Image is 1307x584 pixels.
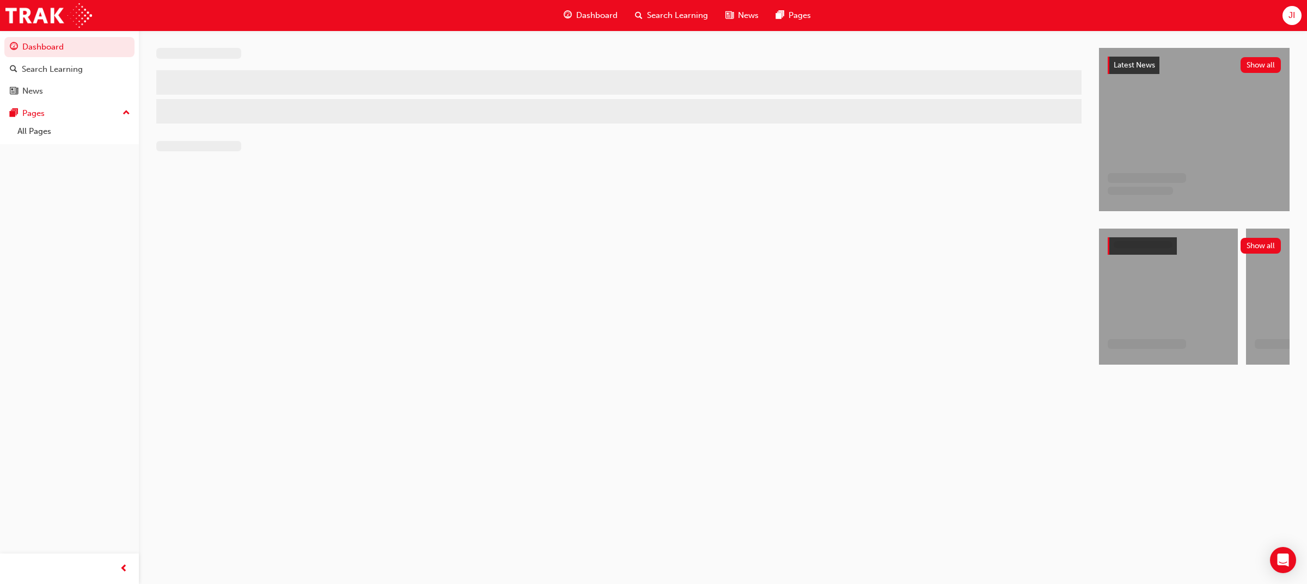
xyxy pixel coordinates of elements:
span: prev-icon [120,562,128,576]
span: news-icon [10,87,18,96]
span: guage-icon [10,42,18,52]
span: Pages [789,9,811,22]
div: Pages [22,107,45,120]
span: JI [1288,9,1295,22]
a: search-iconSearch Learning [626,4,717,27]
span: guage-icon [564,9,572,22]
img: Trak [5,3,92,28]
span: up-icon [123,106,130,120]
span: pages-icon [776,9,784,22]
a: Dashboard [4,37,135,57]
button: Show all [1241,238,1281,254]
a: Latest NewsShow all [1108,57,1281,74]
a: guage-iconDashboard [555,4,626,27]
span: search-icon [635,9,643,22]
span: news-icon [725,9,734,22]
a: Search Learning [4,59,135,79]
button: Show all [1241,57,1281,73]
button: DashboardSearch LearningNews [4,35,135,103]
span: Latest News [1114,60,1155,70]
button: Pages [4,103,135,124]
a: All Pages [13,123,135,140]
span: News [738,9,759,22]
a: Show all [1108,237,1281,255]
span: Search Learning [647,9,708,22]
a: news-iconNews [717,4,767,27]
div: Search Learning [22,63,83,76]
div: Open Intercom Messenger [1270,547,1296,573]
button: JI [1282,6,1302,25]
span: search-icon [10,65,17,75]
a: News [4,81,135,101]
span: pages-icon [10,109,18,119]
div: News [22,85,43,97]
a: pages-iconPages [767,4,820,27]
span: Dashboard [576,9,618,22]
